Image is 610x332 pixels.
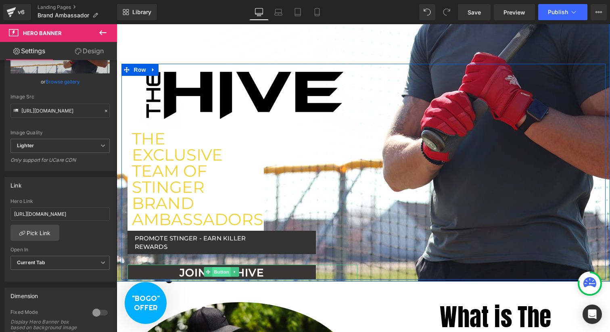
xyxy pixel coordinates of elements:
[583,305,602,324] div: Open Intercom Messenger
[10,77,110,86] div: or
[46,75,80,89] a: Browse gallery
[10,309,84,317] div: Fixed Mode
[591,4,607,20] button: More
[10,198,110,204] div: Hero Link
[23,30,62,36] span: Hero Banner
[63,242,147,255] span: JOIN THE HIVE
[503,8,525,17] span: Preview
[31,40,42,52] a: Expand / Collapse
[17,259,46,265] b: Current Tab
[16,7,26,17] div: v6
[468,8,481,17] span: Save
[17,142,34,148] b: Lighter
[18,210,130,226] b: PROMOTE STINGER - EARN KILLER REWARDS
[38,4,117,10] a: Landing Pages
[60,42,119,60] a: Design
[114,243,123,253] a: Expand / Collapse
[10,177,22,189] div: Link
[3,4,31,20] a: v6
[249,4,269,20] a: Desktop
[10,157,110,169] div: Only support for UCare CDN
[96,243,114,253] span: Button
[10,207,110,221] input: https://your-shop.myshopify.com
[10,225,59,241] a: Pick Link
[132,8,151,16] span: Library
[494,4,535,20] a: Preview
[10,288,38,299] div: Dimension
[117,4,157,20] a: New Library
[307,4,327,20] a: Mobile
[10,247,110,253] div: Open In
[288,4,307,20] a: Tablet
[38,12,89,19] span: Brand Ambassador
[548,9,568,15] span: Publish
[269,4,288,20] a: Laptop
[15,40,31,52] span: Row
[10,130,110,136] div: Image Quality
[419,4,435,20] button: Undo
[10,94,110,100] div: Image Src
[439,4,455,20] button: Redo
[10,104,110,118] input: Link
[538,4,587,20] button: Publish
[15,106,142,203] p: THE EXCLUSIVE TEAM OF STINGER BRAND AMBASSADORS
